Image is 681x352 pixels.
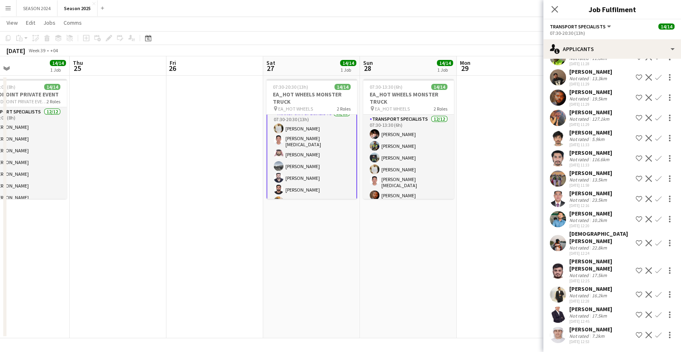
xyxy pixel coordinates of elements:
[569,299,612,304] div: [DATE] 12:28
[431,84,447,90] span: 14/14
[6,47,25,55] div: [DATE]
[569,68,612,75] div: [PERSON_NAME]
[590,292,609,299] div: 16.2km
[569,313,590,319] div: Not rated
[6,19,18,26] span: View
[569,210,612,217] div: [PERSON_NAME]
[72,64,83,73] span: 25
[57,0,98,16] button: Season 2025
[569,61,612,66] div: [DATE] 11:28
[43,19,55,26] span: Jobs
[569,122,612,127] div: [DATE] 11:29
[569,102,612,107] div: [DATE] 11:29
[337,106,351,112] span: 2 Roles
[60,17,85,28] a: Comms
[363,115,454,274] app-card-role: Transport Specialists12/1207:30-13:30 (6h)[PERSON_NAME][PERSON_NAME][PERSON_NAME][PERSON_NAME][PE...
[590,197,609,203] div: 23.5km
[569,339,612,344] div: [DATE] 12:53
[17,0,57,16] button: SEASON 2024
[590,116,611,122] div: 127.1km
[3,17,21,28] a: View
[590,75,609,81] div: 13.3km
[590,217,609,223] div: 10.2km
[569,333,590,339] div: Not rated
[569,162,612,168] div: [DATE] 11:33
[460,59,470,66] span: Mon
[362,64,373,73] span: 28
[590,333,606,339] div: 7.2km
[266,59,275,66] span: Sat
[23,17,38,28] a: Edit
[590,177,609,183] div: 13.5km
[40,17,59,28] a: Jobs
[590,156,611,162] div: 116.6km
[26,19,35,26] span: Edit
[590,96,609,102] div: 19.5km
[459,64,470,73] span: 29
[569,169,612,177] div: [PERSON_NAME]
[569,149,612,156] div: [PERSON_NAME]
[569,136,590,142] div: Not rated
[340,67,356,73] div: 1 Job
[73,59,83,66] span: Thu
[569,109,612,116] div: [PERSON_NAME]
[370,84,402,90] span: 07:30-13:30 (6h)
[569,190,612,197] div: [PERSON_NAME]
[569,245,590,251] div: Not rated
[569,272,590,278] div: Not rated
[569,177,590,183] div: Not rated
[363,79,454,199] app-job-card: 07:30-13:30 (6h)14/14EA_HOT WHEELS MONSTER TRUCK EA_HOT WHEELS2 RolesTransport Specialists12/1207...
[437,60,453,66] span: 14/14
[50,67,66,73] div: 1 Job
[543,39,681,59] div: Applicants
[569,156,590,162] div: Not rated
[590,272,609,278] div: 17.5km
[170,59,176,66] span: Fri
[569,81,612,87] div: [DATE] 11:29
[550,23,606,30] span: Transport Specialists
[265,64,275,73] span: 27
[273,84,308,90] span: 07:30-20:30 (13h)
[590,313,609,319] div: 17.5km
[266,108,357,269] app-card-role: Transport Specialists12/1207:30-20:30 (13h)[PERSON_NAME][PERSON_NAME][MEDICAL_DATA][PERSON_NAME][...
[168,64,176,73] span: 26
[569,223,612,228] div: [DATE] 12:20
[569,292,590,299] div: Not rated
[334,84,351,90] span: 14/14
[266,79,357,199] app-job-card: 07:30-20:30 (13h)14/14EA_HOT WHEELS MONSTER TRUCK EA_HOT WHEELS2 RolesTransport Specialists12/120...
[569,142,612,147] div: [DATE] 11:33
[375,106,410,112] span: EA_HOT WHEELS
[569,258,632,272] div: [PERSON_NAME] [PERSON_NAME]
[569,197,590,203] div: Not rated
[50,60,66,66] span: 14/14
[590,245,609,251] div: 22.8km
[47,98,60,105] span: 2 Roles
[437,67,453,73] div: 1 Job
[658,23,675,30] span: 14/14
[569,305,612,313] div: [PERSON_NAME]
[434,106,447,112] span: 2 Roles
[569,183,612,188] div: [DATE] 11:59
[569,230,632,245] div: [DEMOGRAPHIC_DATA][PERSON_NAME]
[27,47,47,53] span: Week 39
[44,84,60,90] span: 14/14
[266,91,357,105] h3: EA_HOT WHEELS MONSTER TRUCK
[569,278,632,284] div: [DATE] 12:25
[550,30,675,36] div: 07:30-20:30 (13h)
[550,23,612,30] button: Transport Specialists
[569,217,590,223] div: Not rated
[569,319,612,324] div: [DATE] 12:45
[590,136,606,142] div: 5.9km
[569,96,590,102] div: Not rated
[64,19,82,26] span: Comms
[50,47,58,53] div: +04
[569,88,612,96] div: [PERSON_NAME]
[569,285,612,292] div: [PERSON_NAME]
[569,203,612,208] div: [DATE] 12:16
[278,106,313,112] span: EA_HOT WHEELS
[569,116,590,122] div: Not rated
[543,4,681,15] h3: Job Fulfilment
[340,60,356,66] span: 14/14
